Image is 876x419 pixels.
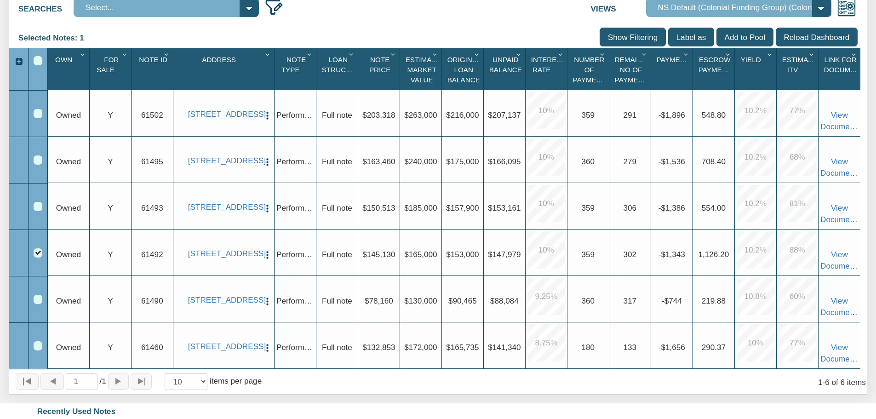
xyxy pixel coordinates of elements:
span: -$1,386 [658,203,685,212]
div: 10.0 [737,324,774,362]
a: View Documents [820,296,860,316]
span: Original Loan Balance [447,56,481,84]
span: $175,000 [446,157,479,166]
span: $141,340 [488,343,521,352]
div: Sort None [92,52,131,86]
button: Page back [40,373,63,390]
span: Interest Rate [531,56,566,74]
span: Full note [322,203,352,212]
div: 10.0 [527,92,565,129]
button: Press to open the note menu [263,295,272,306]
div: 77.0 [779,92,816,129]
div: For Sale Sort None [92,52,131,86]
span: Note Type [281,56,306,74]
span: 554.00 [702,203,726,212]
input: Reload Dashboard [776,28,858,47]
span: 708.40 [702,157,726,166]
div: Column Menu [388,48,399,59]
div: 8.75 [527,324,565,362]
div: Column Menu [807,48,817,59]
span: Note Price [369,56,391,74]
span: Full note [322,157,352,166]
span: Note Id [139,56,167,63]
div: Column Menu [304,48,315,59]
div: 10.0 [527,231,565,269]
div: Sort None [528,52,567,86]
span: 306 [624,203,637,212]
span: 180 [582,343,595,352]
span: 290.37 [702,343,726,352]
span: Y [108,343,113,352]
span: -$1,656 [658,343,685,352]
button: Press to open the note menu [263,249,272,260]
span: Full note [322,296,352,305]
span: Owned [56,296,81,305]
span: $147,979 [488,250,521,259]
span: $166,095 [488,157,521,166]
div: Expand All [9,56,28,67]
div: Sort None [695,52,734,86]
span: $185,000 [404,203,437,212]
div: Column Menu [639,48,650,59]
div: 10.2 [737,138,774,176]
div: 68.0 [779,138,816,176]
a: View Documents [820,110,860,131]
div: Column Menu [597,48,608,59]
div: 77.0 [779,324,816,362]
div: Sort None [319,52,358,86]
input: Add to Pool [716,28,773,47]
span: Estimated Itv [782,56,822,74]
span: Performing [276,343,315,352]
span: Loan Structure [322,56,365,74]
div: Sort None [402,52,441,86]
span: $263,000 [404,110,437,120]
img: cell-menu.png [263,250,272,260]
span: Full note [322,343,352,352]
div: Column Menu [430,48,441,59]
span: Address [202,56,236,63]
span: $150,513 [362,203,395,212]
a: 712 Ave M, S. Houston, TX, 77587 [188,202,259,212]
span: $216,000 [446,110,479,120]
button: Page to last [131,373,152,390]
span: Y [108,110,113,120]
div: Column Menu [263,48,273,59]
div: Sort None [50,52,89,86]
span: -$1,536 [658,157,685,166]
abbr: through [823,378,825,387]
span: 61460 [141,343,163,352]
span: 359 [582,250,595,259]
span: 302 [624,250,637,259]
div: 88.0 [779,231,816,269]
a: 2943 South Walcott Drive, Indianapolis, IN, 46203 [188,342,259,351]
span: $163,460 [362,157,395,166]
span: 61493 [141,203,163,212]
span: For Sale [97,56,119,74]
div: Sort None [444,52,483,86]
div: Row 3, Row Selection Checkbox [34,202,42,211]
div: 60.0 [779,278,816,315]
div: Sort None [570,52,609,86]
div: Column Menu [161,48,172,59]
div: Select All [34,56,42,65]
div: 10.0 [527,185,565,222]
span: Owned [56,250,81,259]
img: cell-menu.png [263,157,272,167]
div: Column Menu [681,48,692,59]
div: 10.2 [737,231,774,269]
span: $90,465 [448,296,477,305]
a: View Documents [820,250,860,270]
div: Note Type Sort None [277,52,316,86]
img: cell-menu.png [263,204,272,213]
span: Link For Documents [824,56,869,74]
div: Column Menu [555,48,566,59]
div: Remaining No Of Payments Sort None [612,52,651,86]
span: $165,000 [404,250,437,259]
span: Y [108,157,113,166]
span: $153,000 [446,250,479,259]
span: -$1,343 [658,250,685,259]
a: View Documents [820,203,860,224]
div: Row 2, Row Selection Checkbox [34,155,42,164]
span: 1,126.20 [699,250,729,259]
span: 548.80 [702,110,726,120]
